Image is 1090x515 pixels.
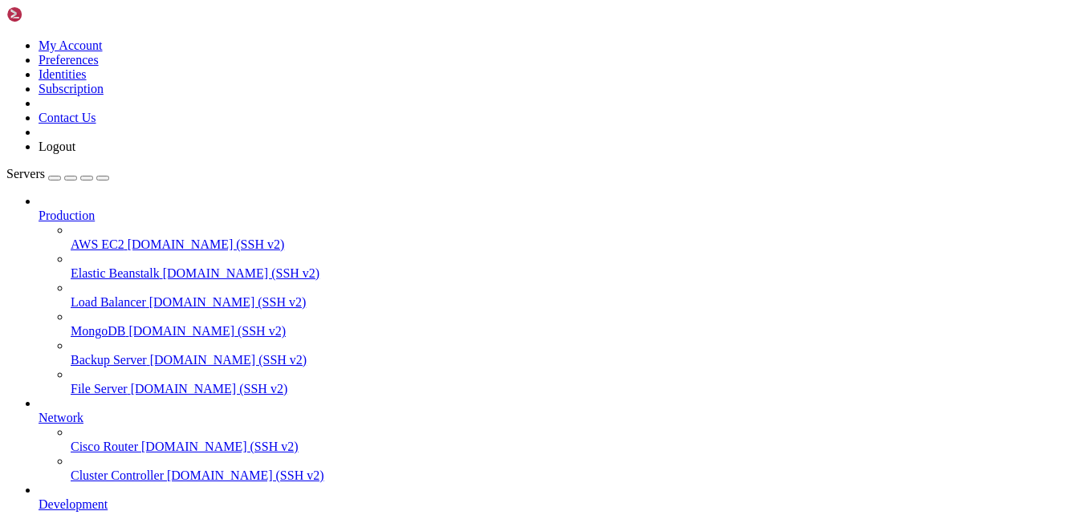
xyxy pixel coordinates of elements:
[6,167,45,180] span: Servers
[6,6,99,22] img: Shellngn
[39,111,96,124] a: Contact Us
[6,167,109,180] a: Servers
[39,497,108,511] span: Development
[163,266,320,280] span: [DOMAIN_NAME] (SSH v2)
[71,353,1084,367] a: Backup Server [DOMAIN_NAME] (SSH v2)
[71,266,1084,281] a: Elastic Beanstalk [DOMAIN_NAME] (SSH v2)
[71,339,1084,367] li: Backup Server [DOMAIN_NAME] (SSH v2)
[71,454,1084,483] li: Cluster Controller [DOMAIN_NAME] (SSH v2)
[39,82,104,95] a: Subscription
[71,440,138,453] span: Cisco Router
[71,295,146,309] span: Load Balancer
[150,353,307,367] span: [DOMAIN_NAME] (SSH v2)
[39,67,87,81] a: Identities
[71,468,164,482] span: Cluster Controller
[39,140,75,153] a: Logout
[39,39,103,52] a: My Account
[71,353,147,367] span: Backup Server
[71,468,1084,483] a: Cluster Controller [DOMAIN_NAME] (SSH v2)
[71,367,1084,396] li: File Server [DOMAIN_NAME] (SSH v2)
[39,53,99,67] a: Preferences
[71,425,1084,454] li: Cisco Router [DOMAIN_NAME] (SSH v2)
[128,324,286,338] span: [DOMAIN_NAME] (SSH v2)
[71,252,1084,281] li: Elastic Beanstalk [DOMAIN_NAME] (SSH v2)
[71,237,124,251] span: AWS EC2
[128,237,285,251] span: [DOMAIN_NAME] (SSH v2)
[71,295,1084,310] a: Load Balancer [DOMAIN_NAME] (SSH v2)
[39,497,1084,512] a: Development
[71,440,1084,454] a: Cisco Router [DOMAIN_NAME] (SSH v2)
[141,440,299,453] span: [DOMAIN_NAME] (SSH v2)
[71,223,1084,252] li: AWS EC2 [DOMAIN_NAME] (SSH v2)
[39,209,1084,223] a: Production
[167,468,324,482] span: [DOMAIN_NAME] (SSH v2)
[71,310,1084,339] li: MongoDB [DOMAIN_NAME] (SSH v2)
[71,382,128,395] span: File Server
[71,382,1084,396] a: File Server [DOMAIN_NAME] (SSH v2)
[39,209,95,222] span: Production
[149,295,307,309] span: [DOMAIN_NAME] (SSH v2)
[71,324,1084,339] a: MongoDB [DOMAIN_NAME] (SSH v2)
[71,324,125,338] span: MongoDB
[71,237,1084,252] a: AWS EC2 [DOMAIN_NAME] (SSH v2)
[39,194,1084,396] li: Production
[39,411,83,424] span: Network
[39,396,1084,483] li: Network
[131,382,288,395] span: [DOMAIN_NAME] (SSH v2)
[39,411,1084,425] a: Network
[71,281,1084,310] li: Load Balancer [DOMAIN_NAME] (SSH v2)
[71,266,160,280] span: Elastic Beanstalk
